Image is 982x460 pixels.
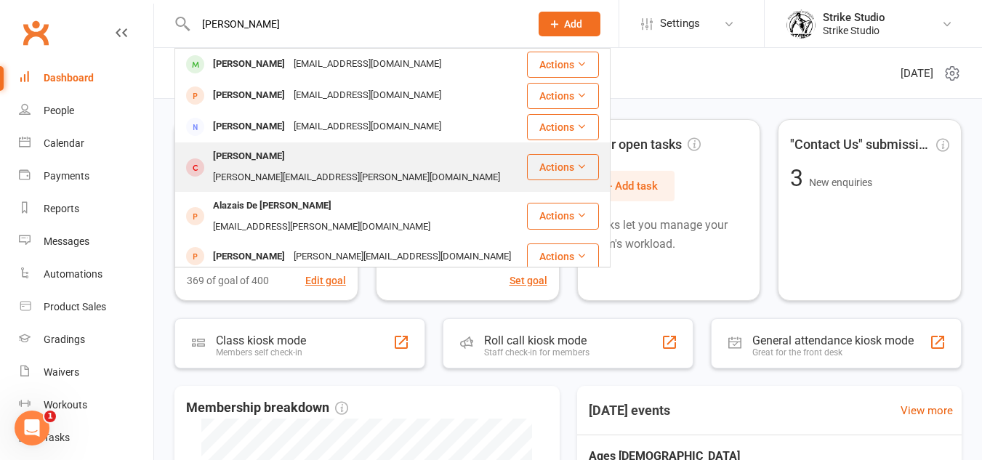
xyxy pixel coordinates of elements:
button: Actions [527,243,599,270]
span: 1 [44,411,56,422]
div: Members self check-in [216,347,306,358]
button: Actions [527,203,599,229]
div: Product Sales [44,301,106,312]
div: People [44,105,74,116]
div: Tasks [44,432,70,443]
div: Strike Studio [823,24,885,37]
h3: [DATE] events [577,398,682,424]
p: Tasks let you manage your team's workload. [589,216,749,253]
a: Payments [19,160,153,193]
div: Automations [44,268,102,280]
a: People [19,94,153,127]
div: [PERSON_NAME] [209,116,289,137]
a: Gradings [19,323,153,356]
a: View more [901,402,953,419]
a: Reports [19,193,153,225]
div: [EMAIL_ADDRESS][DOMAIN_NAME] [289,85,446,106]
div: [PERSON_NAME] [209,246,289,267]
div: [PERSON_NAME] [209,85,289,106]
div: Reports [44,203,79,214]
iframe: Intercom live chat [15,411,49,445]
div: Strike Studio [823,11,885,24]
div: Class kiosk mode [216,334,306,347]
span: 369 of goal of 400 [187,273,269,288]
div: Staff check-in for members [484,347,589,358]
button: Actions [527,83,599,109]
a: Automations [19,258,153,291]
div: General attendance kiosk mode [752,334,914,347]
img: thumb_image1723780799.png [786,9,816,39]
a: Messages [19,225,153,258]
a: Waivers [19,356,153,389]
button: Set goal [510,273,547,288]
input: Search... [191,14,520,34]
span: Settings [660,7,700,40]
div: Gradings [44,334,85,345]
span: "Contact Us" submissions [790,134,933,156]
a: Workouts [19,389,153,421]
button: Actions [527,154,599,180]
button: + Add task [589,171,675,201]
div: [PERSON_NAME] [209,54,289,75]
div: Great for the front desk [752,347,914,358]
div: Dashboard [44,72,94,84]
div: Workouts [44,399,87,411]
div: Calendar [44,137,84,149]
div: Waivers [44,366,79,378]
span: [DATE] [901,65,933,82]
a: Tasks [19,421,153,454]
span: Membership breakdown [186,398,348,419]
div: Roll call kiosk mode [484,334,589,347]
a: Dashboard [19,62,153,94]
div: [PERSON_NAME] [209,146,289,167]
div: Payments [44,170,89,182]
span: New enquiries [809,177,872,188]
span: Your open tasks [589,134,701,156]
div: Alazais De [PERSON_NAME] [209,195,336,217]
a: Calendar [19,127,153,160]
a: Product Sales [19,291,153,323]
span: Add [564,18,582,30]
a: Clubworx [17,15,54,51]
div: [EMAIL_ADDRESS][PERSON_NAME][DOMAIN_NAME] [209,217,435,238]
button: Actions [527,114,599,140]
div: [PERSON_NAME][EMAIL_ADDRESS][DOMAIN_NAME] [289,246,515,267]
div: Messages [44,235,89,247]
button: Actions [527,52,599,78]
div: [EMAIL_ADDRESS][DOMAIN_NAME] [289,116,446,137]
div: [EMAIL_ADDRESS][DOMAIN_NAME] [289,54,446,75]
button: Edit goal [305,273,346,288]
button: Add [539,12,600,36]
div: [PERSON_NAME][EMAIL_ADDRESS][PERSON_NAME][DOMAIN_NAME] [209,167,504,188]
span: 3 [790,164,809,192]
